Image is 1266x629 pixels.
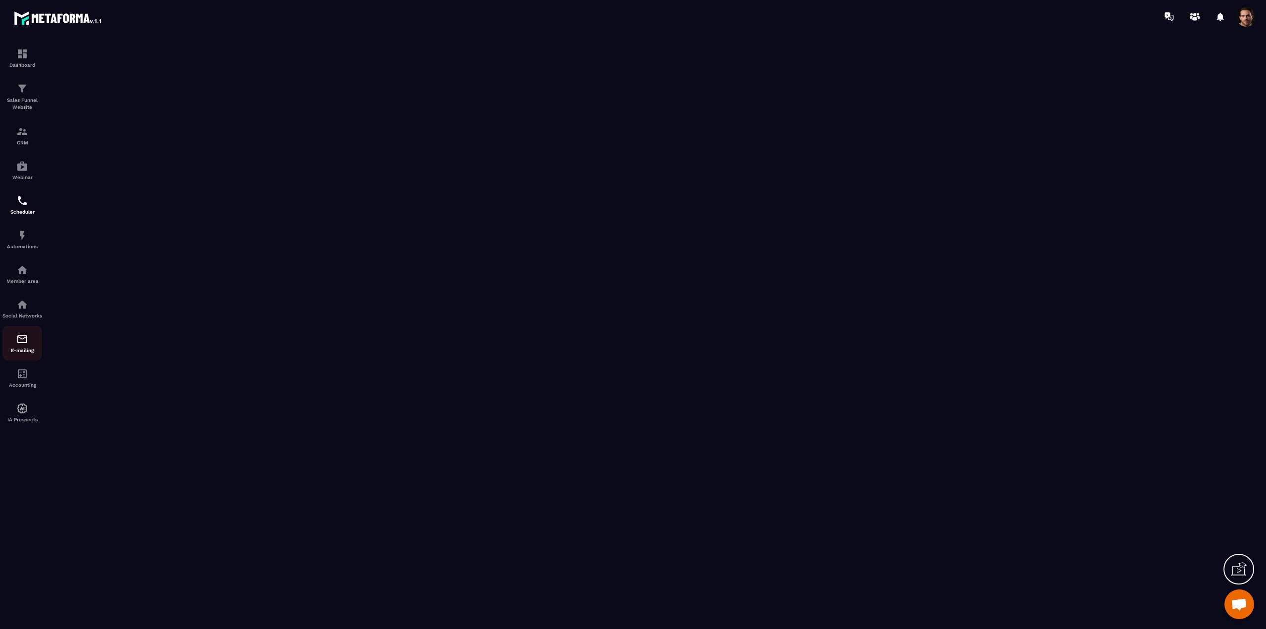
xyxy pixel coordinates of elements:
[16,229,28,241] img: automations
[2,382,42,388] p: Accounting
[2,326,42,360] a: emailemailE-mailing
[16,48,28,60] img: formation
[2,222,42,257] a: automationsautomationsAutomations
[16,83,28,94] img: formation
[2,417,42,422] p: IA Prospects
[16,160,28,172] img: automations
[2,348,42,353] p: E-mailing
[2,41,42,75] a: formationformationDashboard
[2,153,42,187] a: automationsautomationsWebinar
[16,299,28,311] img: social-network
[16,126,28,137] img: formation
[14,9,103,27] img: logo
[2,257,42,291] a: automationsautomationsMember area
[16,368,28,380] img: accountant
[2,187,42,222] a: schedulerschedulerScheduler
[2,97,42,111] p: Sales Funnel Website
[2,209,42,215] p: Scheduler
[2,75,42,118] a: formationformationSales Funnel Website
[2,118,42,153] a: formationformationCRM
[16,195,28,207] img: scheduler
[16,264,28,276] img: automations
[2,62,42,68] p: Dashboard
[2,278,42,284] p: Member area
[2,360,42,395] a: accountantaccountantAccounting
[16,403,28,414] img: automations
[2,291,42,326] a: social-networksocial-networkSocial Networks
[2,313,42,318] p: Social Networks
[1224,589,1254,619] div: Mở cuộc trò chuyện
[2,244,42,249] p: Automations
[2,140,42,145] p: CRM
[2,175,42,180] p: Webinar
[16,333,28,345] img: email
